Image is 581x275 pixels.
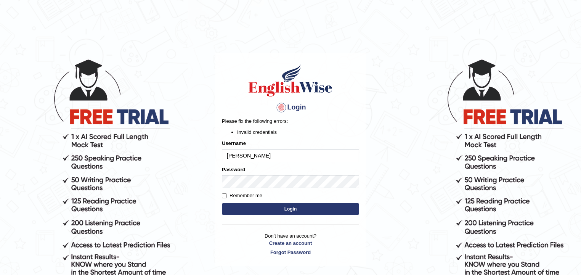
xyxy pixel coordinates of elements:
[222,101,359,114] h4: Login
[247,63,334,98] img: Logo of English Wise sign in for intelligent practice with AI
[222,166,245,173] label: Password
[222,232,359,256] p: Don't have an account?
[222,249,359,256] a: Forgot Password
[237,129,359,136] li: Invalid credentials
[222,192,262,199] label: Remember me
[222,140,246,147] label: Username
[222,117,359,125] p: Please fix the following errors:
[222,240,359,247] a: Create an account
[222,193,227,198] input: Remember me
[222,203,359,215] button: Login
